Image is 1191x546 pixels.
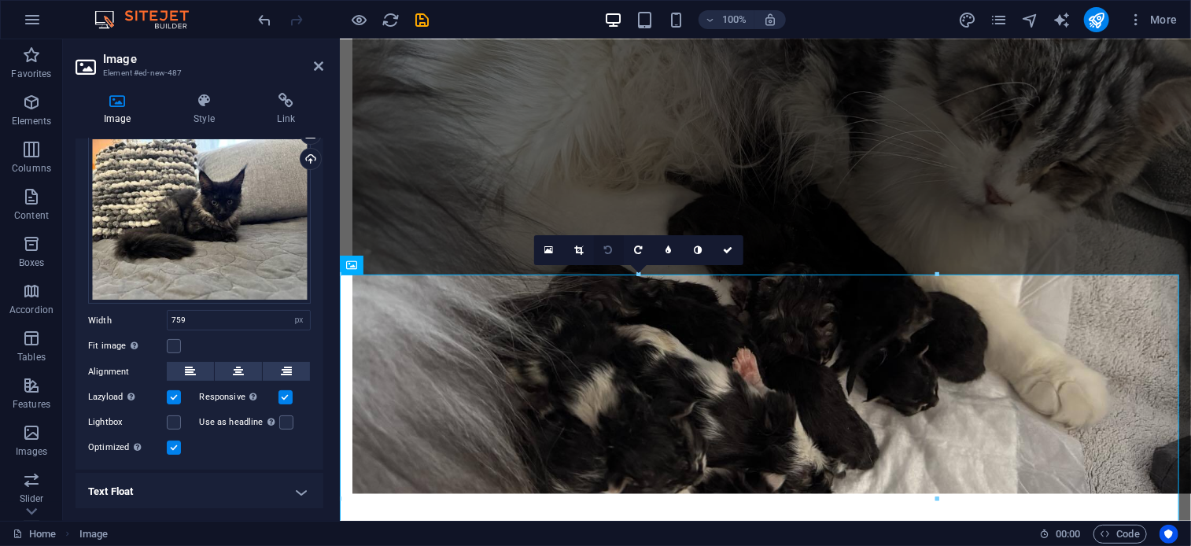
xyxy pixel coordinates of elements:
[413,10,432,29] button: save
[17,351,46,363] p: Tables
[1053,10,1071,29] button: text_generator
[1053,11,1071,29] i: AI Writer
[12,115,52,127] p: Elements
[594,235,624,265] a: Rotate left 90°
[414,11,432,29] i: Save (Ctrl+S)
[534,235,564,265] a: Select files from the file manager, stock photos, or upload file(s)
[990,10,1008,29] button: pages
[76,93,165,126] h4: Image
[13,525,56,544] a: Click to cancel selection. Double-click to open Pages
[713,235,743,265] a: Confirm ( Ctrl ⏎ )
[256,11,275,29] i: Undo: Change image (Ctrl+Z)
[200,413,279,432] label: Use as headline
[88,337,167,356] label: Fit image
[564,235,594,265] a: Crop mode
[1101,525,1140,544] span: Code
[165,93,249,126] h4: Style
[103,66,292,80] h3: Element #ed-new-487
[88,135,311,304] div: viber_image_2025-10-02_07-58-45-362-sovWmQrFW6ustWkmpeAIEQ.jpg
[1084,7,1109,32] button: publish
[722,10,747,29] h6: 100%
[9,304,53,316] p: Accordion
[200,388,278,407] label: Responsive
[763,13,777,27] i: On resize automatically adjust zoom level to fit chosen device.
[1128,12,1178,28] span: More
[1067,528,1069,540] span: :
[88,388,167,407] label: Lazyload
[249,93,323,126] h4: Link
[88,438,167,457] label: Optimized
[256,10,275,29] button: undo
[14,209,49,222] p: Content
[13,398,50,411] p: Features
[958,10,977,29] button: design
[624,235,654,265] a: Rotate right 90°
[19,256,45,269] p: Boxes
[1160,525,1178,544] button: Usercentrics
[90,10,208,29] img: Editor Logo
[88,413,167,432] label: Lightbox
[684,235,713,265] a: Greyscale
[1056,525,1080,544] span: 00 00
[12,162,51,175] p: Columns
[990,11,1008,29] i: Pages (Ctrl+Alt+S)
[1021,11,1039,29] i: Navigator
[1087,11,1105,29] i: Publish
[88,363,167,382] label: Alignment
[654,235,684,265] a: Blur
[958,11,976,29] i: Design (Ctrl+Alt+Y)
[88,316,167,325] label: Width
[1122,7,1184,32] button: More
[76,473,323,511] h4: Text Float
[79,525,108,544] nav: breadcrumb
[699,10,754,29] button: 100%
[1039,525,1081,544] h6: Session time
[79,525,108,544] span: Click to select. Double-click to edit
[11,68,51,80] p: Favorites
[1093,525,1147,544] button: Code
[16,445,48,458] p: Images
[20,493,44,505] p: Slider
[1021,10,1040,29] button: navigator
[103,52,323,66] h2: Image
[382,10,400,29] button: reload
